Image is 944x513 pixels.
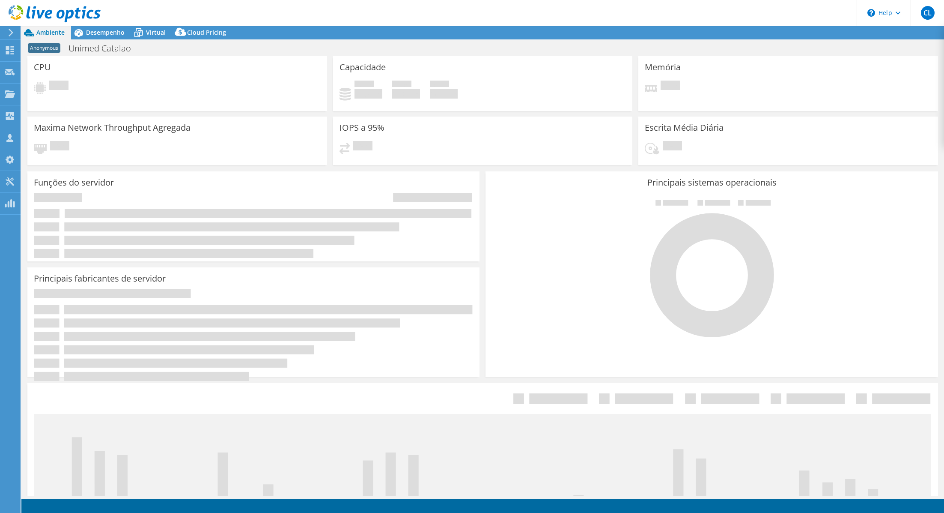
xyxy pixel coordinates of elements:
[65,44,144,53] h1: Unimed Catalao
[353,141,372,153] span: Pendente
[645,123,724,132] h3: Escrita Média Diária
[354,81,374,89] span: Usado
[28,43,60,53] span: Anonymous
[867,9,875,17] svg: \n
[354,89,382,99] h4: 0 GiB
[645,63,681,72] h3: Memória
[921,6,935,20] span: CL
[34,123,191,132] h3: Maxima Network Throughput Agregada
[146,28,166,36] span: Virtual
[36,28,65,36] span: Ambiente
[392,81,411,89] span: Disponível
[34,274,166,283] h3: Principais fabricantes de servidor
[34,63,51,72] h3: CPU
[49,81,68,92] span: Pendente
[339,63,386,72] h3: Capacidade
[86,28,125,36] span: Desempenho
[392,89,420,99] h4: 0 GiB
[50,141,69,153] span: Pendente
[430,89,458,99] h4: 0 GiB
[339,123,384,132] h3: IOPS a 95%
[661,81,680,92] span: Pendente
[492,178,931,187] h3: Principais sistemas operacionais
[430,81,449,89] span: Total
[187,28,226,36] span: Cloud Pricing
[34,178,114,187] h3: Funções do servidor
[663,141,682,153] span: Pendente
